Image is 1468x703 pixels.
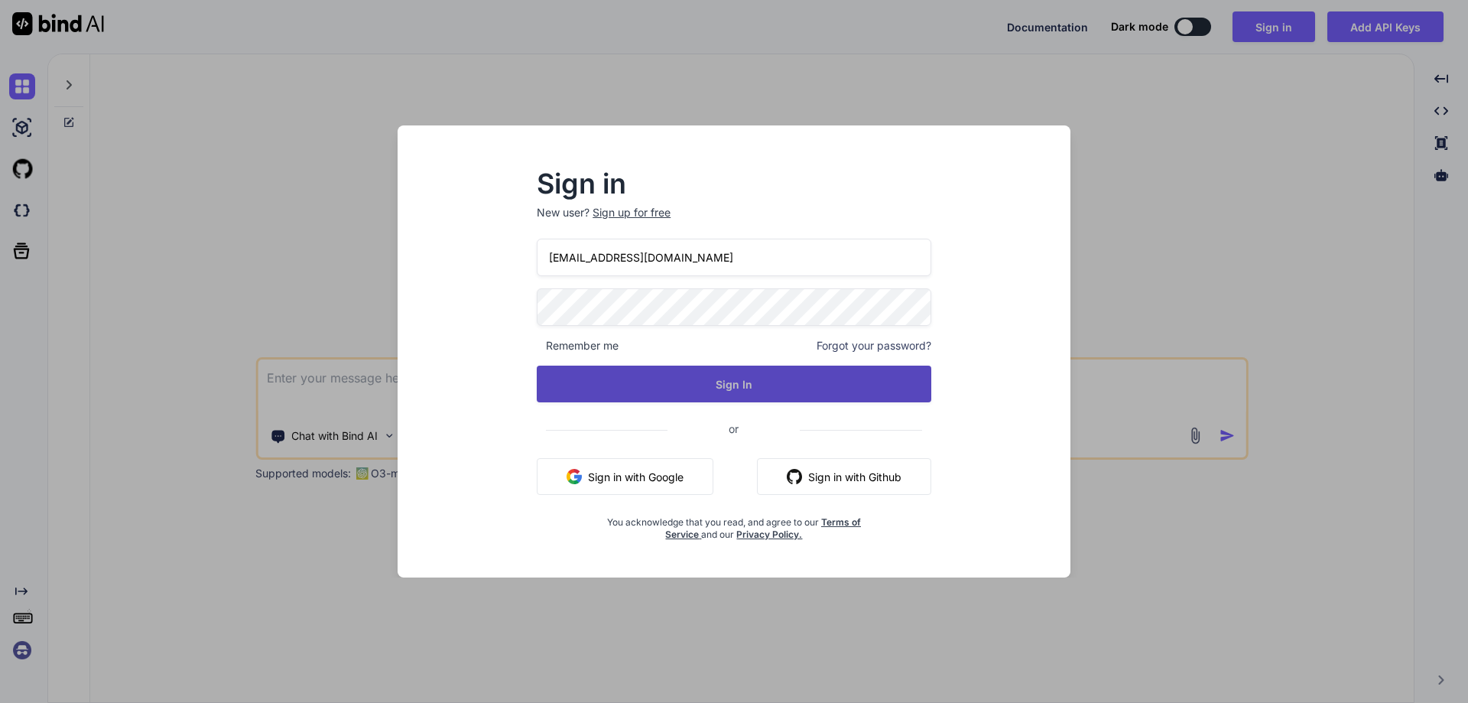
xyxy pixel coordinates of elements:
[537,171,931,196] h2: Sign in
[787,469,802,484] img: github
[537,338,619,353] span: Remember me
[567,469,582,484] img: google
[736,529,802,540] a: Privacy Policy.
[537,239,931,276] input: Login or Email
[602,507,866,541] div: You acknowledge that you read, and agree to our and our
[817,338,931,353] span: Forgot your password?
[537,458,713,495] button: Sign in with Google
[537,205,931,239] p: New user?
[757,458,931,495] button: Sign in with Github
[537,366,931,402] button: Sign In
[667,410,800,448] span: or
[593,205,671,220] div: Sign up for free
[665,516,861,540] a: Terms of Service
